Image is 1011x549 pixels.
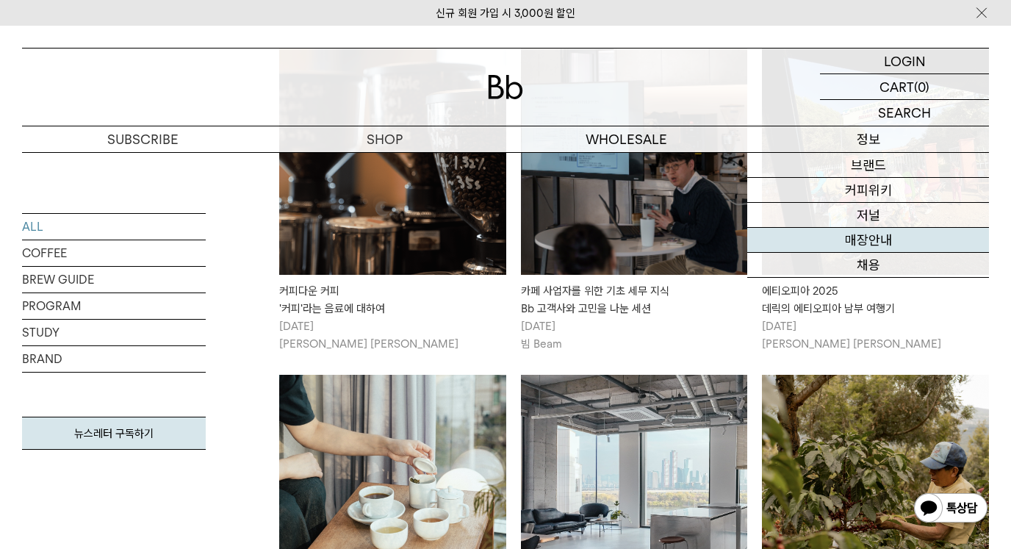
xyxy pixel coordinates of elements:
a: COFFEE [22,240,206,266]
a: 저널 [747,203,989,228]
a: 신규 회원 가입 시 3,000원 할인 [436,7,575,20]
a: 뉴스레터 구독하기 [22,417,206,450]
div: 카페 사업자를 위한 기초 세무 지식 Bb 고객사와 고민을 나눈 세션 [521,282,748,317]
a: 커피위키 [747,178,989,203]
p: [DATE] [PERSON_NAME] [PERSON_NAME] [762,317,989,353]
a: PROGRAM [22,293,206,319]
img: 카페 사업자를 위한 기초 세무 지식Bb 고객사와 고민을 나눈 세션 [521,48,748,275]
a: CART (0) [820,74,989,100]
a: 브랜드 [747,153,989,178]
a: SHOP [264,126,505,152]
a: 커피다운 커피'커피'라는 음료에 대하여 커피다운 커피'커피'라는 음료에 대하여 [DATE][PERSON_NAME] [PERSON_NAME] [279,48,506,353]
p: SEARCH [878,100,931,126]
p: LOGIN [884,49,926,73]
p: [DATE] 빔 Beam [521,317,748,353]
a: STUDY [22,320,206,345]
img: 카카오톡 채널 1:1 채팅 버튼 [913,492,989,527]
a: 카페 사업자를 위한 기초 세무 지식Bb 고객사와 고민을 나눈 세션 카페 사업자를 위한 기초 세무 지식Bb 고객사와 고민을 나눈 세션 [DATE]빔 Beam [521,48,748,353]
p: WHOLESALE [505,126,747,152]
p: (0) [914,74,929,99]
a: BRAND [22,346,206,372]
p: CART [879,74,914,99]
a: BREW GUIDE [22,267,206,293]
a: 매장안내 [747,228,989,253]
p: 정보 [747,126,989,152]
img: 커피다운 커피'커피'라는 음료에 대하여 [279,48,506,275]
img: 로고 [488,75,523,99]
div: 에티오피아 2025 데릭의 에티오피아 남부 여행기 [762,282,989,317]
a: ALL [22,214,206,240]
a: LOGIN [820,49,989,74]
div: 커피다운 커피 '커피'라는 음료에 대하여 [279,282,506,317]
p: [DATE] [PERSON_NAME] [PERSON_NAME] [279,317,506,353]
a: SUBSCRIBE [22,126,264,152]
a: 채용 [747,253,989,278]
